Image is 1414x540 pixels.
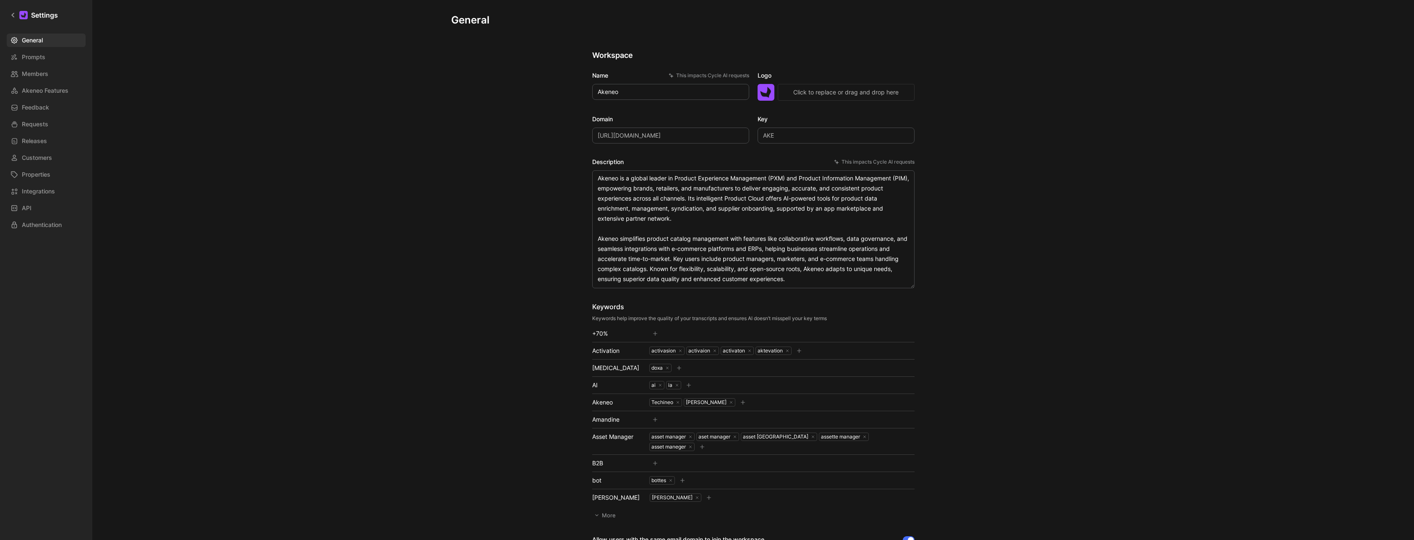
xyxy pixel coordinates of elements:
span: Customers [22,153,52,163]
a: API [7,201,86,215]
div: This impacts Cycle AI requests [834,158,915,166]
label: Domain [592,114,749,124]
a: Akeneo Features [7,84,86,97]
div: assette manager [819,433,860,440]
div: doxa [650,365,663,371]
a: Authentication [7,218,86,232]
h2: Workspace [592,50,915,60]
span: Authentication [22,220,62,230]
label: Description [592,157,915,167]
label: Key [758,114,915,124]
h1: Settings [31,10,58,20]
input: Some placeholder [592,128,749,143]
span: Feedback [22,102,49,112]
div: [PERSON_NAME] [650,494,693,501]
a: Releases [7,134,86,148]
span: Prompts [22,52,45,62]
span: Requests [22,119,48,129]
div: [MEDICAL_DATA] [592,363,639,373]
div: bot [592,475,639,485]
div: Amandine [592,415,639,425]
span: Integrations [22,186,55,196]
span: Properties [22,170,50,180]
div: AI [592,380,639,390]
div: This impacts Cycle AI requests [669,71,749,80]
div: asset manager [650,433,686,440]
span: Releases [22,136,47,146]
div: ai [650,382,656,389]
div: [PERSON_NAME] [592,493,640,503]
a: Requests [7,117,86,131]
h1: General [451,13,489,27]
a: Prompts [7,50,86,64]
div: activaion [687,347,710,354]
div: Akeneo [592,397,639,407]
a: Integrations [7,185,86,198]
div: activaton [721,347,745,354]
label: Logo [758,70,915,81]
span: Members [22,69,48,79]
div: ia [666,382,672,389]
div: activasion [650,347,676,354]
div: aset manager [697,433,730,440]
a: Feedback [7,101,86,114]
button: More [592,509,619,521]
div: bottes [650,477,666,484]
a: Properties [7,168,86,181]
a: General [7,34,86,47]
div: asset maneger [650,443,686,450]
span: General [22,35,43,45]
a: Customers [7,151,86,164]
span: API [22,203,31,213]
a: Settings [7,7,61,23]
div: Keywords [592,302,827,312]
div: Techineo [650,399,673,406]
div: [PERSON_NAME] [684,399,727,406]
textarea: Akeneo is a global leader in Product Experience Management (PXM) and Product Information Manageme... [592,170,915,288]
a: Members [7,67,86,81]
div: B2B [592,458,639,468]
div: asset [GEOGRAPHIC_DATA] [741,433,808,440]
button: Click to replace or drag and drop here [778,84,915,101]
div: Asset Manager [592,432,639,442]
img: logo [758,84,774,101]
label: Name [592,70,749,81]
div: Keywords help improve the quality of your transcripts and ensures AI doesn’t misspell your key terms [592,315,827,322]
div: +70% [592,329,639,339]
div: aktevation [756,347,783,354]
div: Activation [592,346,639,356]
span: Akeneo Features [22,86,68,96]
